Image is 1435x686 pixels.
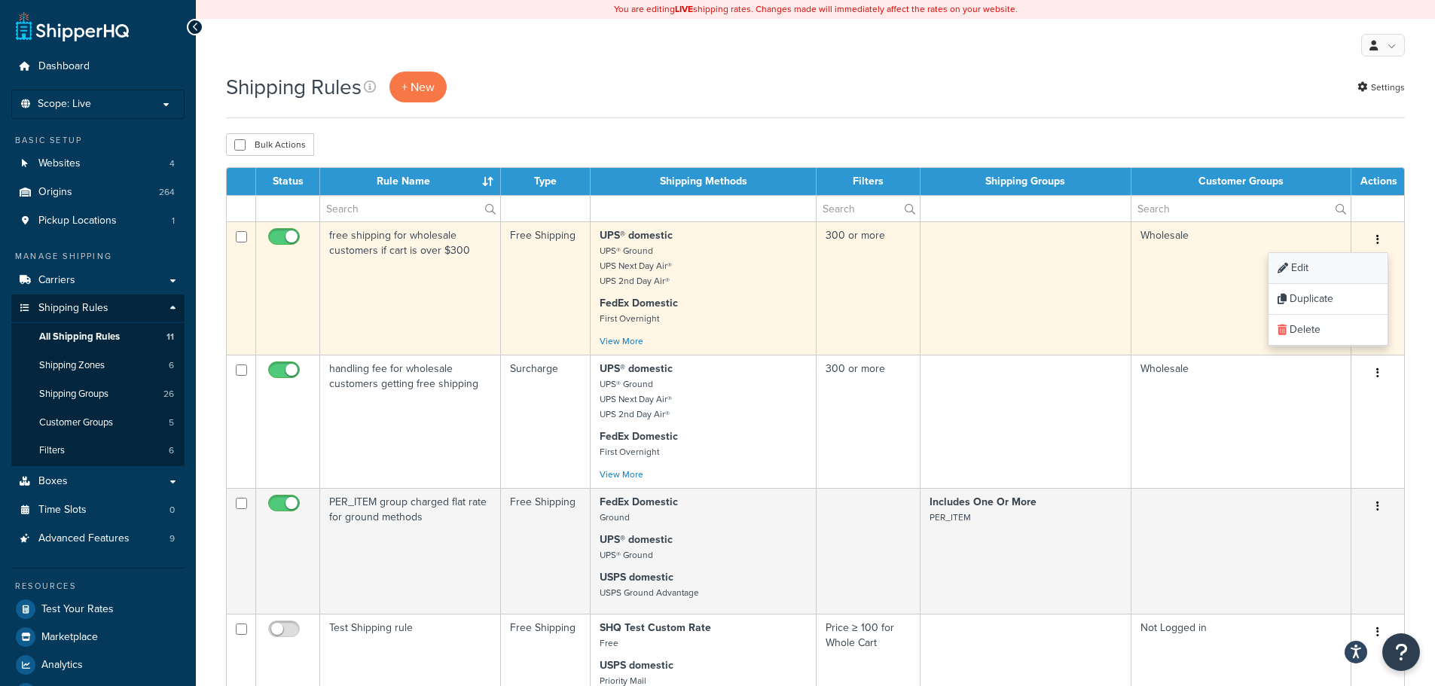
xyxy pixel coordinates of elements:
small: PER_ITEM [930,511,971,524]
a: View More [600,468,643,481]
span: Pickup Locations [38,215,117,227]
button: Open Resource Center [1382,633,1420,671]
li: Customer Groups [11,409,185,437]
td: Surcharge [501,355,591,488]
a: Settings [1357,77,1405,98]
span: Shipping Rules [38,302,108,315]
a: Edit [1269,253,1388,284]
span: Origins [38,186,72,199]
input: Search [1131,196,1351,221]
a: Marketplace [11,623,185,651]
th: Status [256,168,320,195]
h1: Shipping Rules [226,72,362,102]
span: 6 [169,444,174,457]
a: Advanced Features 9 [11,525,185,553]
small: USPS Ground Advantage [600,586,699,599]
span: Carriers [38,274,75,287]
small: UPS® Ground UPS Next Day Air® UPS 2nd Day Air® [600,244,672,288]
span: 5 [169,416,174,429]
strong: SHQ Test Custom Rate [600,620,711,636]
li: Time Slots [11,496,185,524]
a: Shipping Zones 6 [11,352,185,380]
td: Wholesale [1131,355,1351,488]
th: Rule Name : activate to sort column ascending [320,168,501,195]
th: Filters [817,168,921,195]
a: Websites 4 [11,150,185,178]
li: Origins [11,178,185,206]
span: 11 [166,331,174,343]
li: Shipping Zones [11,352,185,380]
span: Scope: Live [38,98,91,111]
a: ShipperHQ Home [16,11,129,41]
span: Marketplace [41,631,98,644]
li: All Shipping Rules [11,323,185,351]
a: Customer Groups 5 [11,409,185,437]
span: 9 [169,532,175,545]
span: Boxes [38,475,68,488]
div: Manage Shipping [11,250,185,263]
a: Carriers [11,267,185,294]
span: 0 [169,504,175,517]
strong: USPS domestic [600,569,673,585]
small: First Overnight [600,312,659,325]
span: 26 [163,388,174,401]
a: Shipping Rules [11,294,185,322]
td: Wholesale [1131,221,1351,355]
th: Customer Groups [1131,168,1351,195]
td: 300 or more [817,355,921,488]
th: Type [501,168,591,195]
span: Dashboard [38,60,90,73]
td: Free Shipping [501,221,591,355]
strong: UPS® domestic [600,532,673,547]
li: Shipping Rules [11,294,185,466]
td: PER_ITEM group charged flat rate for ground methods [320,488,501,614]
span: Shipping Zones [39,359,105,372]
b: LIVE [675,2,693,16]
span: Shipping Groups [39,388,108,401]
span: Test Your Rates [41,603,114,616]
p: + New [389,72,447,102]
a: Time Slots 0 [11,496,185,524]
li: Pickup Locations [11,207,185,235]
input: Search [320,196,500,221]
strong: UPS® domestic [600,361,673,377]
a: Pickup Locations 1 [11,207,185,235]
small: Free [600,636,618,650]
strong: FedEx Domestic [600,428,678,444]
span: Analytics [41,659,83,672]
a: Analytics [11,651,185,678]
a: Origins 264 [11,178,185,206]
a: Boxes [11,468,185,495]
div: Basic Setup [11,134,185,147]
span: Customer Groups [39,416,113,429]
strong: USPS domestic [600,657,673,673]
td: free shipping for wholesale customers if cart is over $300 [320,221,501,355]
input: Search [817,196,920,221]
span: Websites [38,157,81,170]
li: Advanced Features [11,525,185,553]
span: Filters [39,444,65,457]
span: All Shipping Rules [39,331,120,343]
li: Filters [11,437,185,465]
a: View More [600,334,643,348]
th: Shipping Methods [591,168,817,195]
small: UPS® Ground [600,548,653,562]
a: All Shipping Rules 11 [11,323,185,351]
a: Dashboard [11,53,185,81]
a: Test Your Rates [11,596,185,623]
strong: UPS® domestic [600,227,673,243]
strong: FedEx Domestic [600,494,678,510]
a: Shipping Groups 26 [11,380,185,408]
span: 1 [172,215,175,227]
td: 300 or more [817,221,921,355]
a: Duplicate [1269,284,1388,315]
button: Bulk Actions [226,133,314,156]
li: Websites [11,150,185,178]
span: 4 [169,157,175,170]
